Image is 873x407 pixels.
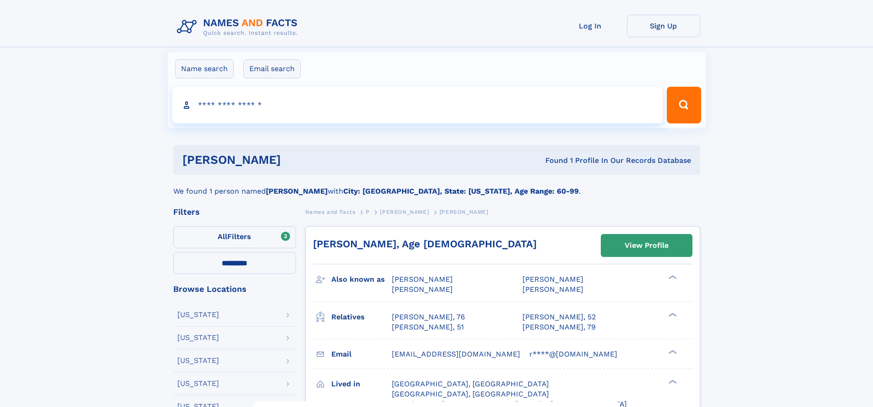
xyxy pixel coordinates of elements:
[439,209,489,215] span: [PERSON_NAME]
[173,208,296,216] div: Filters
[305,206,356,217] a: Names and Facts
[666,379,677,385] div: ❯
[392,350,520,358] span: [EMAIL_ADDRESS][DOMAIN_NAME]
[413,156,691,166] div: Found 1 Profile In Our Records Database
[175,59,234,78] label: Name search
[554,15,627,37] a: Log In
[392,322,464,332] a: [PERSON_NAME], 51
[177,311,219,318] div: [US_STATE]
[627,15,700,37] a: Sign Up
[177,357,219,364] div: [US_STATE]
[392,379,549,388] span: [GEOGRAPHIC_DATA], [GEOGRAPHIC_DATA]
[392,285,453,294] span: [PERSON_NAME]
[218,232,227,241] span: All
[522,275,583,284] span: [PERSON_NAME]
[331,272,392,287] h3: Also known as
[331,376,392,392] h3: Lived in
[366,209,370,215] span: P
[522,285,583,294] span: [PERSON_NAME]
[666,349,677,355] div: ❯
[331,346,392,362] h3: Email
[243,59,301,78] label: Email search
[380,206,429,217] a: [PERSON_NAME]
[266,187,328,195] b: [PERSON_NAME]
[666,312,677,318] div: ❯
[601,234,692,256] a: View Profile
[173,226,296,248] label: Filters
[173,285,296,293] div: Browse Locations
[366,206,370,217] a: P
[343,187,579,195] b: City: [GEOGRAPHIC_DATA], State: [US_STATE], Age Range: 60-99
[666,274,677,280] div: ❯
[392,275,453,284] span: [PERSON_NAME]
[313,238,537,250] a: [PERSON_NAME], Age [DEMOGRAPHIC_DATA]
[522,322,596,332] a: [PERSON_NAME], 79
[392,312,465,322] a: [PERSON_NAME], 76
[177,380,219,387] div: [US_STATE]
[625,235,669,256] div: View Profile
[173,15,305,39] img: Logo Names and Facts
[392,390,549,398] span: [GEOGRAPHIC_DATA], [GEOGRAPHIC_DATA]
[173,175,700,197] div: We found 1 person named with .
[380,209,429,215] span: [PERSON_NAME]
[331,309,392,325] h3: Relatives
[177,334,219,341] div: [US_STATE]
[667,87,701,123] button: Search Button
[182,154,413,166] h1: [PERSON_NAME]
[522,312,596,322] a: [PERSON_NAME], 52
[172,87,663,123] input: search input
